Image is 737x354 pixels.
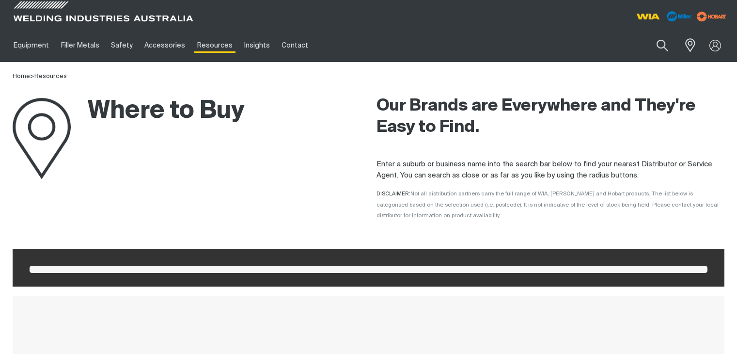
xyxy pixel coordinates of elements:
span: Not all distribution partners carry the full range of WIA, [PERSON_NAME] and Hobart products. The... [376,191,719,218]
img: miller [694,9,729,24]
p: Enter a suburb or business name into the search bar below to find your nearest Distributor or Ser... [376,159,725,181]
a: Equipment [8,29,55,62]
h2: Our Brands are Everywhere and They're Easy to Find. [376,96,725,138]
a: Accessories [139,29,191,62]
a: Contact [276,29,314,62]
a: Insights [238,29,276,62]
h1: Where to Buy [13,96,245,127]
nav: Main [8,29,549,62]
a: Home [13,73,30,80]
span: > [30,73,34,80]
input: Product name or item number... [634,34,679,57]
a: Filler Metals [55,29,105,62]
a: Safety [105,29,139,62]
button: Search products [646,34,679,57]
a: Resources [34,73,67,80]
span: DISCLAIMER: [376,191,719,218]
a: Resources [191,29,238,62]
